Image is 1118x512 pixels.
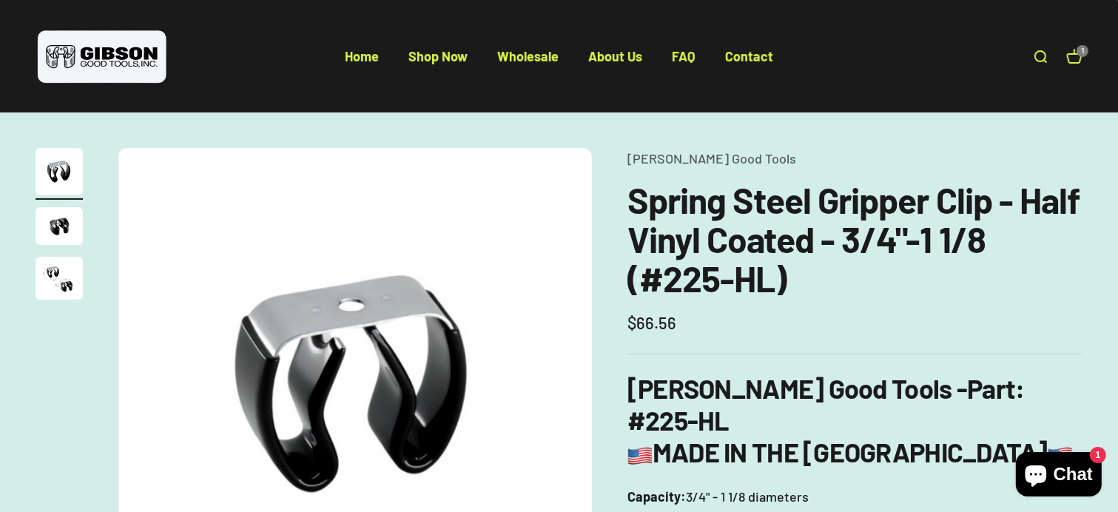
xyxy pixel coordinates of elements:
[36,148,83,195] img: Gripper clip, made & shipped from the USA!
[345,49,379,65] a: Home
[627,181,1082,297] h1: Spring Steel Gripper Clip - Half Vinyl Coated - 3/4"-1 1/8 (#225-HL)
[725,49,773,65] a: Contact
[627,436,1073,468] b: MADE IN THE [GEOGRAPHIC_DATA]
[1077,45,1088,57] cart-count: 1
[588,49,642,65] a: About Us
[36,257,83,304] button: Go to item 3
[627,310,676,336] sale-price: $66.56
[36,207,83,245] img: close up of a spring steel gripper clip, tool clip, durable, secure holding, Excellent corrosion ...
[967,372,1015,404] span: Part
[627,150,796,166] a: [PERSON_NAME] Good Tools
[627,372,1025,436] b: : #225-HL
[497,49,559,65] a: Wholesale
[672,49,696,65] a: FAQ
[627,372,1015,404] b: [PERSON_NAME] Good Tools -
[36,207,83,249] button: Go to item 2
[1011,452,1106,500] inbox-online-store-chat: Shopify online store chat
[36,257,83,300] img: close up of a spring steel gripper clip, tool clip, durable, secure holding, Excellent corrosion ...
[36,148,83,200] button: Go to item 1
[627,488,686,505] b: Capacity:
[408,49,468,65] a: Shop Now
